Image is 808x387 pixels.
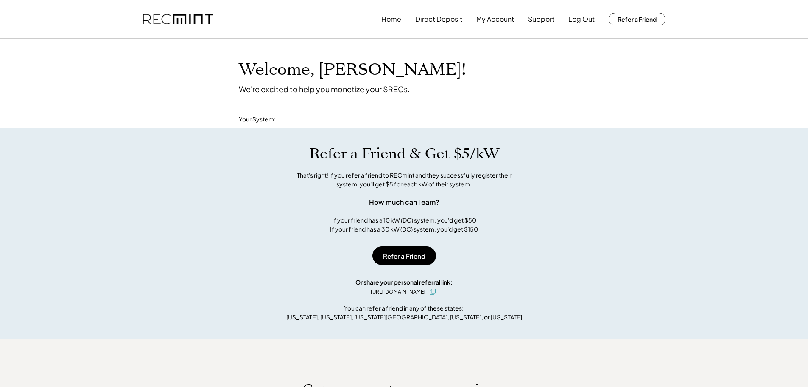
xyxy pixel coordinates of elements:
[286,304,522,322] div: You can refer a friend in any of these states: [US_STATE], [US_STATE], [US_STATE][GEOGRAPHIC_DATA...
[415,11,462,28] button: Direct Deposit
[568,11,595,28] button: Log Out
[239,84,410,94] div: We're excited to help you monetize your SRECs.
[609,13,665,25] button: Refer a Friend
[476,11,514,28] button: My Account
[528,11,554,28] button: Support
[309,145,499,163] h1: Refer a Friend & Get $5/kW
[143,14,213,25] img: recmint-logotype%403x.png
[330,216,478,234] div: If your friend has a 10 kW (DC) system, you'd get $50 If your friend has a 30 kW (DC) system, you...
[239,60,466,80] h1: Welcome, [PERSON_NAME]!
[288,171,521,189] div: That's right! If you refer a friend to RECmint and they successfully register their system, you'l...
[239,115,276,124] div: Your System:
[428,287,438,297] button: click to copy
[355,278,453,287] div: Or share your personal referral link:
[369,197,439,207] div: How much can I earn?
[381,11,401,28] button: Home
[371,288,425,296] div: [URL][DOMAIN_NAME]
[372,246,436,265] button: Refer a Friend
